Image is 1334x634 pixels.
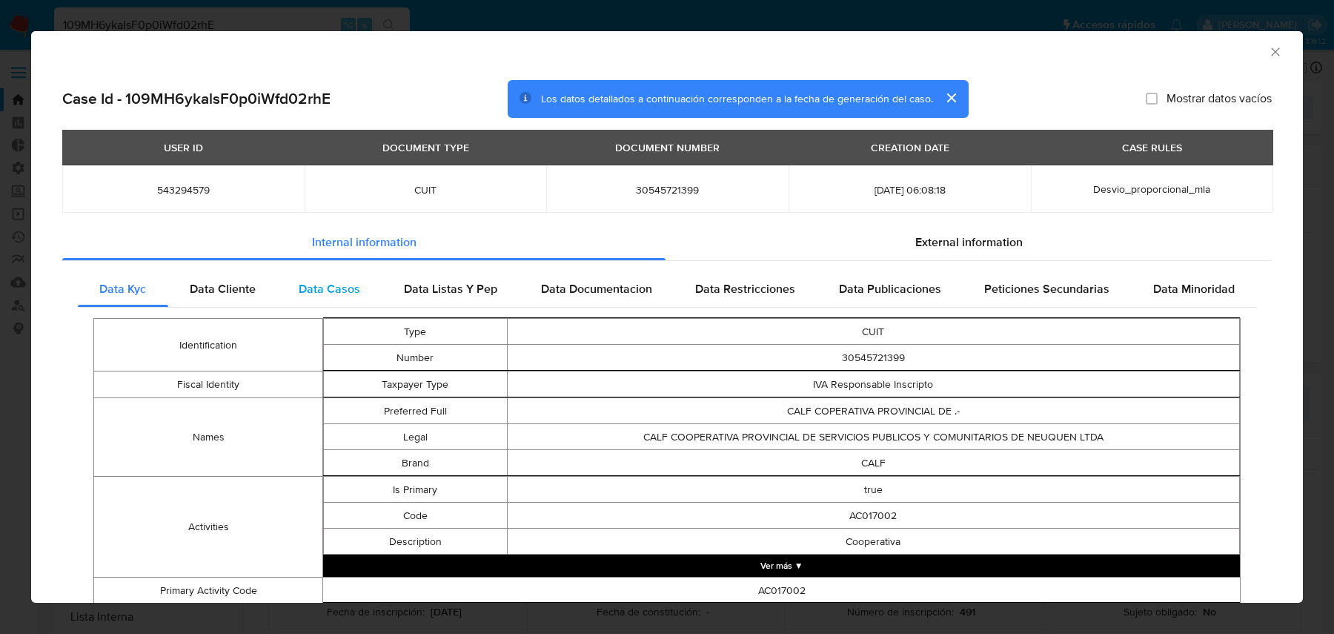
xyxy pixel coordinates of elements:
div: DOCUMENT NUMBER [606,135,729,160]
span: Data Listas Y Pep [404,280,497,297]
td: Preferred Full [324,398,507,424]
input: Mostrar datos vacíos [1146,93,1158,105]
td: CALF COOPERATIVA PROVINCIAL DE SERVICIOS PUBLICOS Y COMUNITARIOS DE NEUQUEN LTDA [507,424,1240,450]
span: 543294579 [80,183,287,197]
span: 30545721399 [564,183,771,197]
span: Data Cliente [190,280,256,297]
td: CALF [507,450,1240,476]
span: Data Casos [299,280,360,297]
td: IVA Responsable Inscripto [507,372,1240,397]
span: Data Restricciones [695,280,795,297]
div: Detailed info [62,225,1272,260]
td: Description [324,529,507,555]
span: Data Kyc [99,280,146,297]
span: Mostrar datos vacíos [1167,91,1272,106]
td: CALF COPERATIVA PROVINCIAL DE .- [507,398,1240,424]
span: Peticiones Secundarias [984,280,1109,297]
td: Names [94,398,323,477]
div: DOCUMENT TYPE [374,135,478,160]
td: Cooperativa [507,529,1240,555]
td: Identification [94,319,323,372]
button: Cerrar ventana [1268,44,1281,58]
span: Internal information [312,234,417,251]
td: AC017002 [323,578,1241,604]
span: CUIT [322,183,529,197]
td: AC017002 [507,503,1240,529]
div: closure-recommendation-modal [31,31,1303,603]
td: CUIT [507,319,1240,345]
td: Legal [324,424,507,450]
h2: Case Id - 109MH6ykalsF0p0iWfd02rhE [62,89,331,108]
div: USER ID [155,135,212,160]
td: Code [324,503,507,529]
td: Fiscal Identity [94,372,323,398]
div: Detailed internal info [78,271,1256,307]
td: Is Primary [324,477,507,503]
div: CREATION DATE [862,135,958,160]
td: Activities [94,477,323,578]
span: [DATE] 06:08:18 [806,183,1013,197]
td: Brand [324,450,507,476]
td: 30545721399 [507,345,1240,371]
span: Desvio_proporcional_mla [1093,182,1210,197]
span: Los datos detallados a continuación corresponden a la fecha de generación del caso. [541,91,933,106]
div: CASE RULES [1113,135,1191,160]
span: External information [915,234,1023,251]
button: Expand array [323,555,1240,577]
span: Data Documentacion [541,280,652,297]
td: Type [324,319,507,345]
button: cerrar [933,80,969,116]
span: Data Minoridad [1153,280,1235,297]
td: Taxpayer Type [324,372,507,397]
td: true [507,477,1240,503]
td: Primary Activity Code [94,578,323,604]
span: Data Publicaciones [839,280,941,297]
td: Number [324,345,507,371]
